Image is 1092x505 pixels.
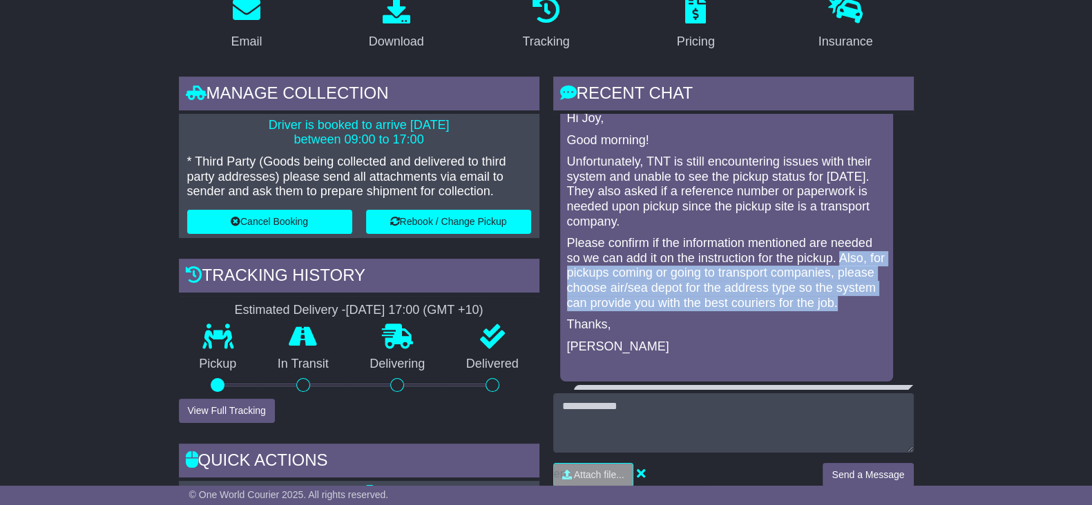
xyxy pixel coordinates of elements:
p: Thanks, [567,317,886,333]
p: Delivering [349,357,446,372]
p: Good morning! [567,133,886,148]
p: Driver is booked to arrive [DATE] between 09:00 to 17:00 [187,118,531,148]
div: RECENT CHAT [553,77,914,114]
div: Estimated Delivery - [179,303,539,318]
div: Download [369,32,424,51]
p: [PERSON_NAME] [567,339,886,355]
button: View Full Tracking [179,399,275,423]
button: Cancel Booking [187,210,352,234]
div: Manage collection [179,77,539,114]
div: Pricing [677,32,715,51]
div: [DATE] 17:00 (GMT +10) [346,303,483,318]
p: Unfortunately, TNT is still encountering issues with their system and unable to see the pickup st... [567,155,886,229]
div: Quick Actions [179,444,539,481]
p: * Third Party (Goods being collected and delivered to third party addresses) please send all atta... [187,155,531,199]
div: Tracking history [179,259,539,296]
p: In Transit [257,357,349,372]
div: Tracking [522,32,569,51]
p: Hi Joy, [567,111,886,126]
button: Send a Message [823,463,913,487]
button: Rebook / Change Pickup [366,210,531,234]
p: Pickup [179,357,258,372]
p: Please confirm if the information mentioned are needed so we can add it on the instruction for th... [567,236,886,310]
div: Insurance [818,32,873,51]
span: © One World Courier 2025. All rights reserved. [189,489,389,500]
div: Email [231,32,262,51]
p: Delivered [446,357,539,372]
